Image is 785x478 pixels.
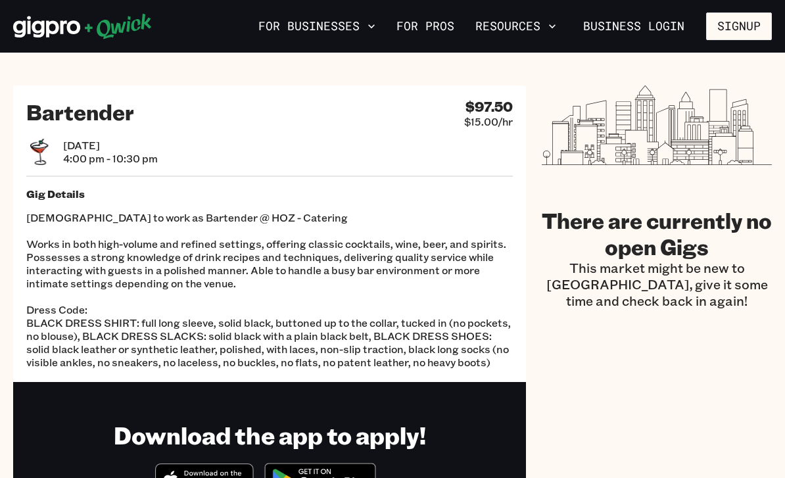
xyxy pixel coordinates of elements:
[253,15,381,37] button: For Businesses
[26,187,513,201] h5: Gig Details
[706,12,772,40] button: Signup
[391,15,460,37] a: For Pros
[26,211,513,369] p: [DEMOGRAPHIC_DATA] to work as Bartender @ HOZ - Catering Works in both high-volume and refined se...
[63,152,158,165] span: 4:00 pm - 10:30 pm
[542,260,772,309] p: This market might be new to [GEOGRAPHIC_DATA], give it some time and check back in again!
[114,420,426,450] h1: Download the app to apply!
[470,15,561,37] button: Resources
[572,12,696,40] a: Business Login
[542,207,772,260] h2: There are currently no open Gigs
[464,115,513,128] span: $15.00/hr
[465,99,513,115] h4: $97.50
[26,99,134,125] h2: Bartender
[63,139,158,152] span: [DATE]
